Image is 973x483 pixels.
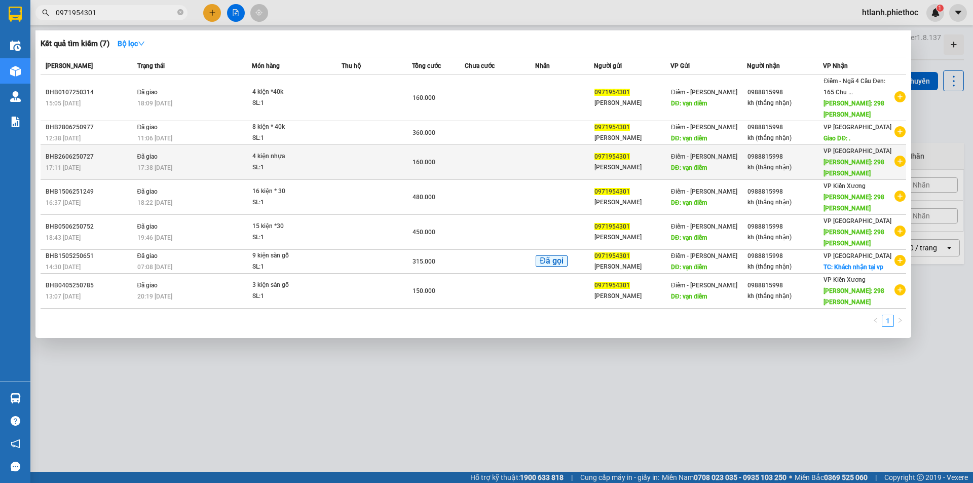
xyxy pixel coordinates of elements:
[9,7,22,22] img: logo-vxr
[11,439,20,449] span: notification
[594,282,630,289] span: 0971954301
[824,159,884,177] span: [PERSON_NAME]: 298 [PERSON_NAME]
[109,35,153,52] button: Bộ lọcdown
[137,234,172,241] span: 19:46 [DATE]
[137,199,172,206] span: 18:22 [DATE]
[894,226,906,237] span: plus-circle
[137,135,172,142] span: 11:06 [DATE]
[10,66,21,77] img: warehouse-icon
[252,291,328,302] div: SL: 1
[594,223,630,230] span: 0971954301
[747,262,823,272] div: kh (thắng nhận)
[747,232,823,243] div: kh (thắng nhận)
[138,40,145,47] span: down
[56,7,175,18] input: Tìm tên, số ĐT hoặc mã đơn
[594,124,630,131] span: 0971954301
[177,8,183,18] span: close-circle
[824,135,850,142] span: Giao DĐ: .
[747,221,823,232] div: 0988815998
[747,162,823,173] div: kh (thắng nhận)
[137,153,158,160] span: Đã giao
[671,100,707,107] span: DĐ: vạn điểm
[413,287,435,294] span: 150.000
[118,40,145,48] strong: Bộ lọc
[252,151,328,162] div: 4 kiện nhựa
[823,62,848,69] span: VP Nhận
[10,41,21,51] img: warehouse-icon
[11,462,20,471] span: message
[882,315,893,326] a: 1
[824,276,866,283] span: VP Kiến Xương
[594,291,670,302] div: [PERSON_NAME]
[413,129,435,136] span: 360.000
[747,98,823,108] div: kh (thắng nhận)
[870,315,882,327] button: left
[46,221,134,232] div: BHB0506250752
[824,147,891,155] span: VP [GEOGRAPHIC_DATA]
[824,229,884,247] span: [PERSON_NAME]: 298 [PERSON_NAME]
[10,393,21,403] img: warehouse-icon
[671,153,737,160] span: Điểm - [PERSON_NAME]
[747,133,823,143] div: kh (thắng nhận)
[465,62,495,69] span: Chưa cước
[824,287,884,306] span: [PERSON_NAME]: 298 [PERSON_NAME]
[46,100,81,107] span: 15:05 [DATE]
[873,317,879,323] span: left
[824,78,885,96] span: Điểm - Ngã 4 Cầu Đen: 165 Chu ...
[46,187,134,197] div: BHB1506251249
[413,159,435,166] span: 160.000
[46,199,81,206] span: 16:37 [DATE]
[46,251,134,262] div: BHB1505250651
[671,223,737,230] span: Điểm - [PERSON_NAME]
[252,186,328,197] div: 16 kiện * 30
[824,194,884,212] span: [PERSON_NAME]: 298 [PERSON_NAME]
[594,98,670,108] div: [PERSON_NAME]
[594,252,630,259] span: 0971954301
[252,162,328,173] div: SL: 1
[824,124,891,131] span: VP [GEOGRAPHIC_DATA]
[747,291,823,302] div: kh (thắng nhận)
[594,62,622,69] span: Người gửi
[594,262,670,272] div: [PERSON_NAME]
[137,188,158,195] span: Đã giao
[747,122,823,133] div: 0988815998
[252,250,328,262] div: 9 kiện sàn gỗ
[594,232,670,243] div: [PERSON_NAME]
[252,98,328,109] div: SL: 1
[46,122,134,133] div: BHB2806250977
[594,133,670,143] div: [PERSON_NAME]
[747,87,823,98] div: 0988815998
[46,152,134,162] div: BHB2606250727
[137,282,158,289] span: Đã giao
[747,197,823,208] div: kh (thắng nhận)
[594,197,670,208] div: [PERSON_NAME]
[137,164,172,171] span: 17:38 [DATE]
[137,252,158,259] span: Đã giao
[252,262,328,273] div: SL: 1
[413,194,435,201] span: 480.000
[671,252,737,259] span: Điểm - [PERSON_NAME]
[137,124,158,131] span: Đã giao
[413,94,435,101] span: 160.000
[42,9,49,16] span: search
[536,255,568,267] span: Đã gọi
[894,255,906,266] span: plus-circle
[535,62,550,69] span: Nhãn
[594,162,670,173] div: [PERSON_NAME]
[594,153,630,160] span: 0971954301
[412,62,441,69] span: Tổng cước
[824,252,891,259] span: VP [GEOGRAPHIC_DATA]
[46,164,81,171] span: 17:11 [DATE]
[870,315,882,327] li: Previous Page
[41,39,109,49] h3: Kết quả tìm kiếm ( 7 )
[671,293,707,300] span: DĐ: vạn điểm
[824,100,884,118] span: [PERSON_NAME]: 298 [PERSON_NAME]
[46,264,81,271] span: 14:30 [DATE]
[882,315,894,327] li: 1
[46,234,81,241] span: 18:43 [DATE]
[671,89,737,96] span: Điểm - [PERSON_NAME]
[252,197,328,208] div: SL: 1
[671,135,707,142] span: DĐ: vạn điểm
[177,9,183,15] span: close-circle
[137,293,172,300] span: 20:19 [DATE]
